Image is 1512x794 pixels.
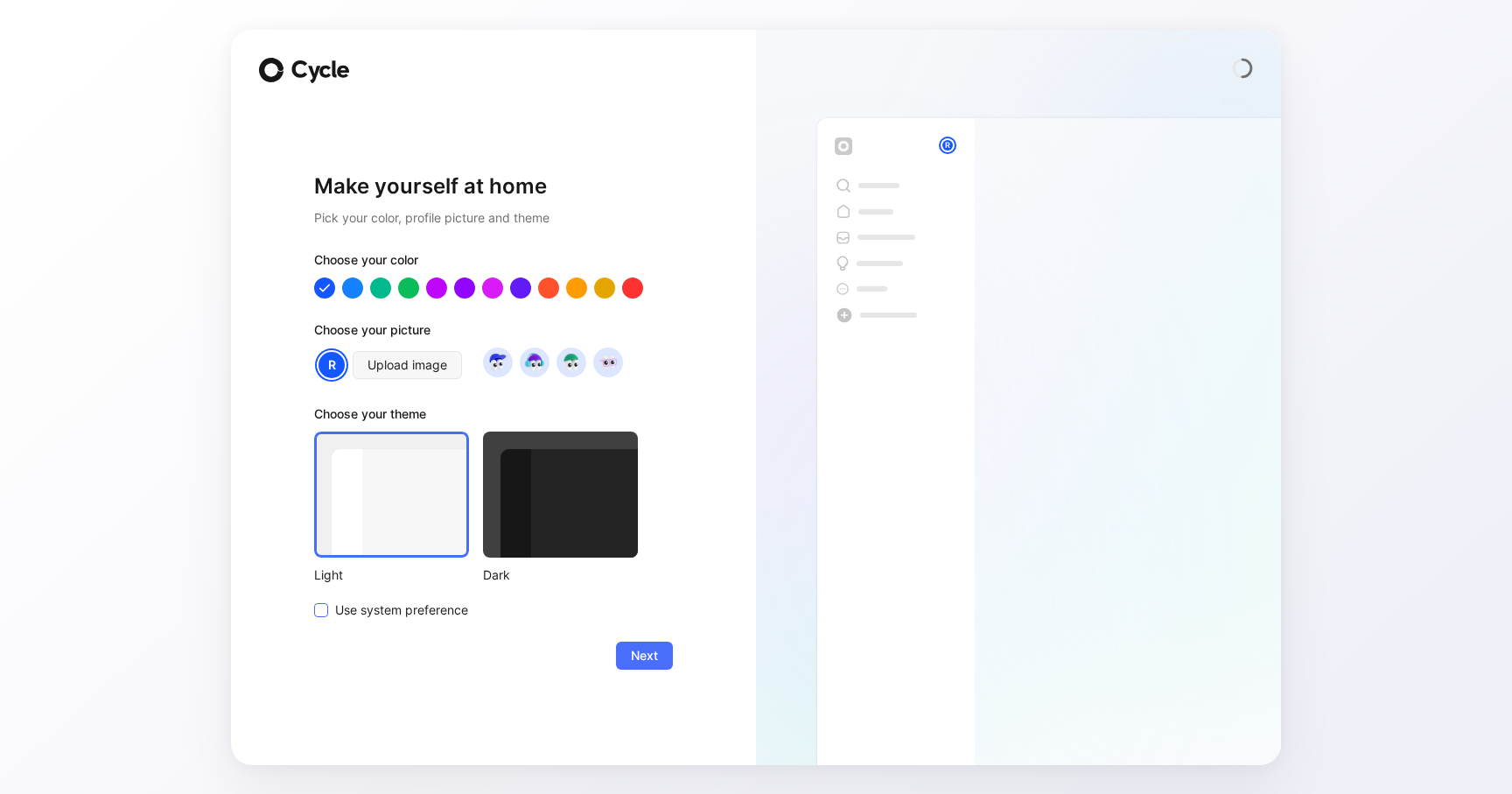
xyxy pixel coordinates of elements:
[314,320,673,348] div: Choose your picture
[314,404,638,432] div: Choose your theme
[596,350,619,374] img: avatar
[559,350,583,374] img: avatar
[314,207,673,228] h2: Pick your color, profile picture and theme
[941,138,955,152] div: R
[353,351,462,379] button: Upload image
[631,645,658,666] span: Next
[486,350,509,374] img: avatar
[616,642,673,670] button: Next
[522,350,546,374] img: avatar
[317,350,346,380] div: R
[314,172,673,200] h1: Make yourself at home
[835,137,852,155] img: workspace-default-logo-wX5zAyuM.png
[483,565,638,586] div: Dark
[314,565,469,586] div: Light
[335,600,468,621] span: Use system preference
[314,249,673,278] div: Choose your color
[367,355,447,376] span: Upload image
